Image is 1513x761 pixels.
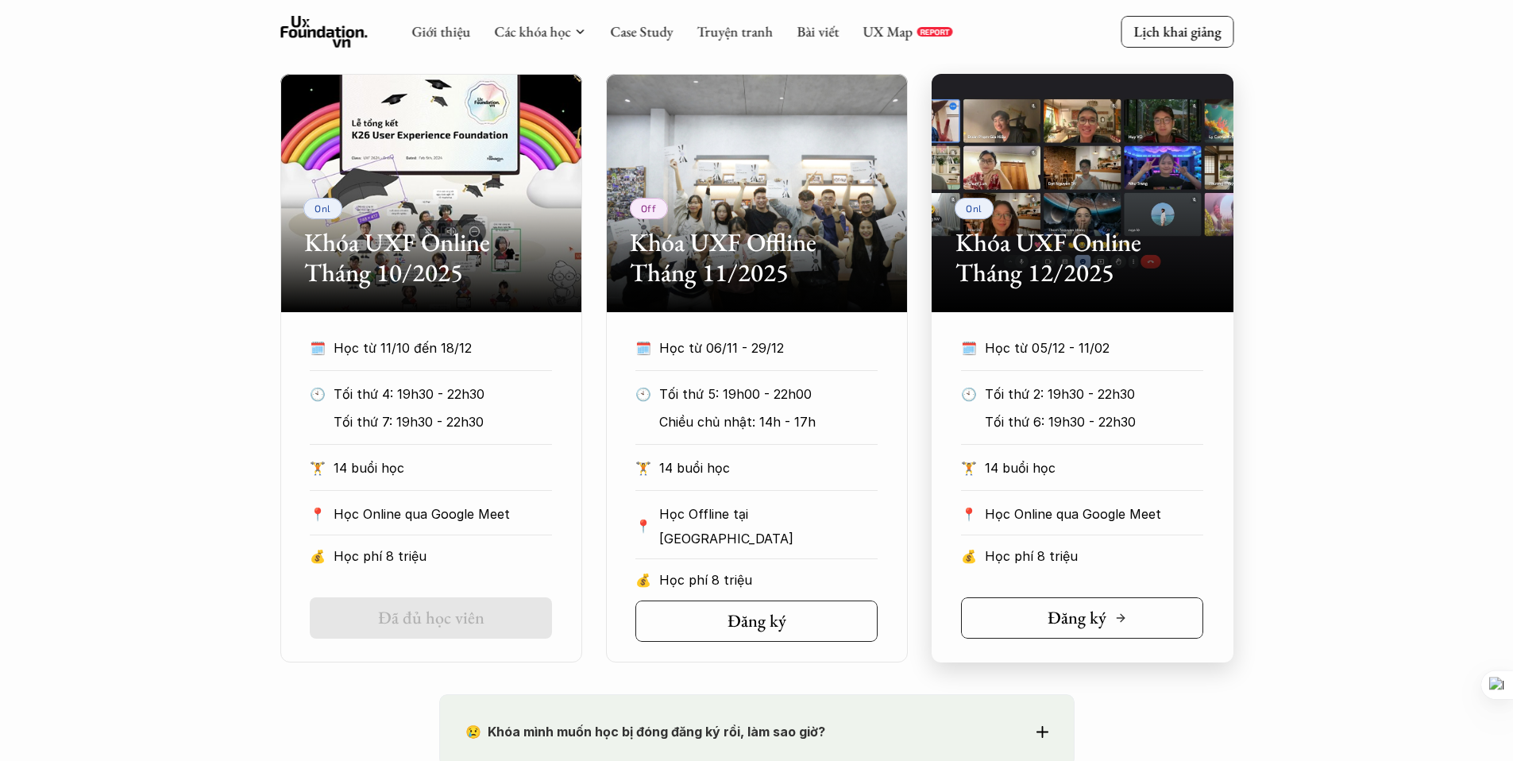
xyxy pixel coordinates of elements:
[1121,16,1233,47] a: Lịch khai giảng
[985,544,1203,568] p: Học phí 8 triệu
[635,519,651,534] p: 📍
[961,382,977,406] p: 🕙
[635,601,878,642] a: Đăng ký
[728,611,786,632] h5: Đăng ký
[797,22,839,41] a: Bài viết
[961,456,977,480] p: 🏋️
[630,227,884,288] h2: Khóa UXF Offline Tháng 11/2025
[334,382,552,406] p: Tối thứ 4: 19h30 - 22h30
[304,227,558,288] h2: Khóa UXF Online Tháng 10/2025
[659,336,848,360] p: Học từ 06/11 - 29/12
[310,382,326,406] p: 🕙
[955,227,1210,288] h2: Khóa UXF Online Tháng 12/2025
[315,203,331,214] p: Onl
[920,27,949,37] p: REPORT
[659,382,878,406] p: Tối thứ 5: 19h00 - 22h00
[917,27,952,37] a: REPORT
[610,22,673,41] a: Case Study
[411,22,470,41] a: Giới thiệu
[659,502,878,550] p: Học Offline tại [GEOGRAPHIC_DATA]
[465,724,825,740] strong: 😢 Khóa mình muốn học bị đóng đăng ký rồi, làm sao giờ?
[334,410,552,434] p: Tối thứ 7: 19h30 - 22h30
[966,203,982,214] p: Onl
[635,336,651,360] p: 🗓️
[334,456,552,480] p: 14 buổi học
[635,382,651,406] p: 🕙
[659,410,878,434] p: Chiều chủ nhật: 14h - 17h
[378,608,484,628] h5: Đã đủ học viên
[334,502,552,526] p: Học Online qua Google Meet
[641,203,657,214] p: Off
[985,410,1203,434] p: Tối thứ 6: 19h30 - 22h30
[985,382,1203,406] p: Tối thứ 2: 19h30 - 22h30
[697,22,773,41] a: Truyện tranh
[635,456,651,480] p: 🏋️
[310,507,326,522] p: 📍
[334,336,523,360] p: Học từ 11/10 đến 18/12
[985,456,1203,480] p: 14 buổi học
[961,507,977,522] p: 📍
[985,336,1174,360] p: Học từ 05/12 - 11/02
[985,502,1203,526] p: Học Online qua Google Meet
[494,22,570,41] a: Các khóa học
[863,22,913,41] a: UX Map
[1133,22,1221,41] p: Lịch khai giảng
[961,544,977,568] p: 💰
[961,336,977,360] p: 🗓️
[635,568,651,592] p: 💰
[659,456,878,480] p: 14 buổi học
[310,544,326,568] p: 💰
[310,456,326,480] p: 🏋️
[310,336,326,360] p: 🗓️
[659,568,878,592] p: Học phí 8 triệu
[334,544,552,568] p: Học phí 8 triệu
[1048,608,1106,628] h5: Đăng ký
[961,597,1203,639] a: Đăng ký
